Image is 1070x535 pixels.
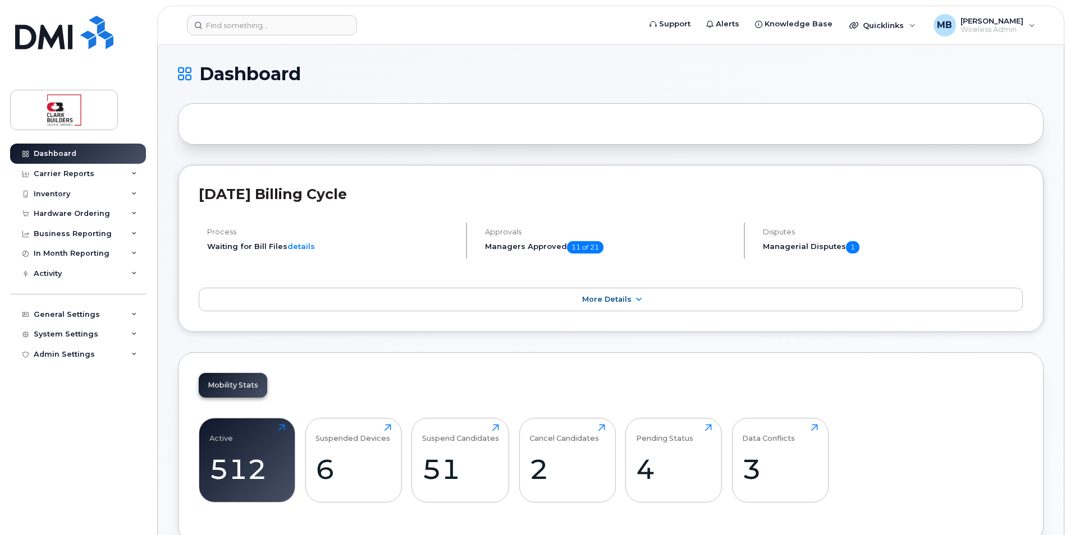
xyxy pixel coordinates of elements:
a: Cancel Candidates2 [529,424,605,496]
span: More Details [582,295,632,303]
li: Waiting for Bill Files [207,241,456,252]
div: 512 [209,453,285,486]
h4: Disputes [763,228,1023,236]
div: Cancel Candidates [529,424,599,442]
div: 4 [636,453,712,486]
div: Data Conflicts [742,424,795,442]
div: Suspend Candidates [422,424,499,442]
div: 3 [742,453,818,486]
h4: Approvals [485,228,734,236]
a: Suspend Candidates51 [422,424,499,496]
div: Suspended Devices [315,424,390,442]
div: 51 [422,453,499,486]
span: 11 of 21 [567,241,603,253]
div: 6 [315,453,391,486]
span: Dashboard [199,66,301,82]
a: Active512 [209,424,285,496]
h2: [DATE] Billing Cycle [199,186,1023,202]
a: details [287,242,315,251]
h4: Process [207,228,456,236]
div: Active [209,424,233,442]
div: Pending Status [636,424,693,442]
a: Pending Status4 [636,424,712,496]
a: Data Conflicts3 [742,424,818,496]
span: 1 [846,241,859,253]
div: 2 [529,453,605,486]
iframe: Messenger Launcher [1021,486,1062,527]
h5: Managerial Disputes [763,241,1023,253]
h5: Managers Approved [485,241,734,253]
a: Suspended Devices6 [315,424,391,496]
